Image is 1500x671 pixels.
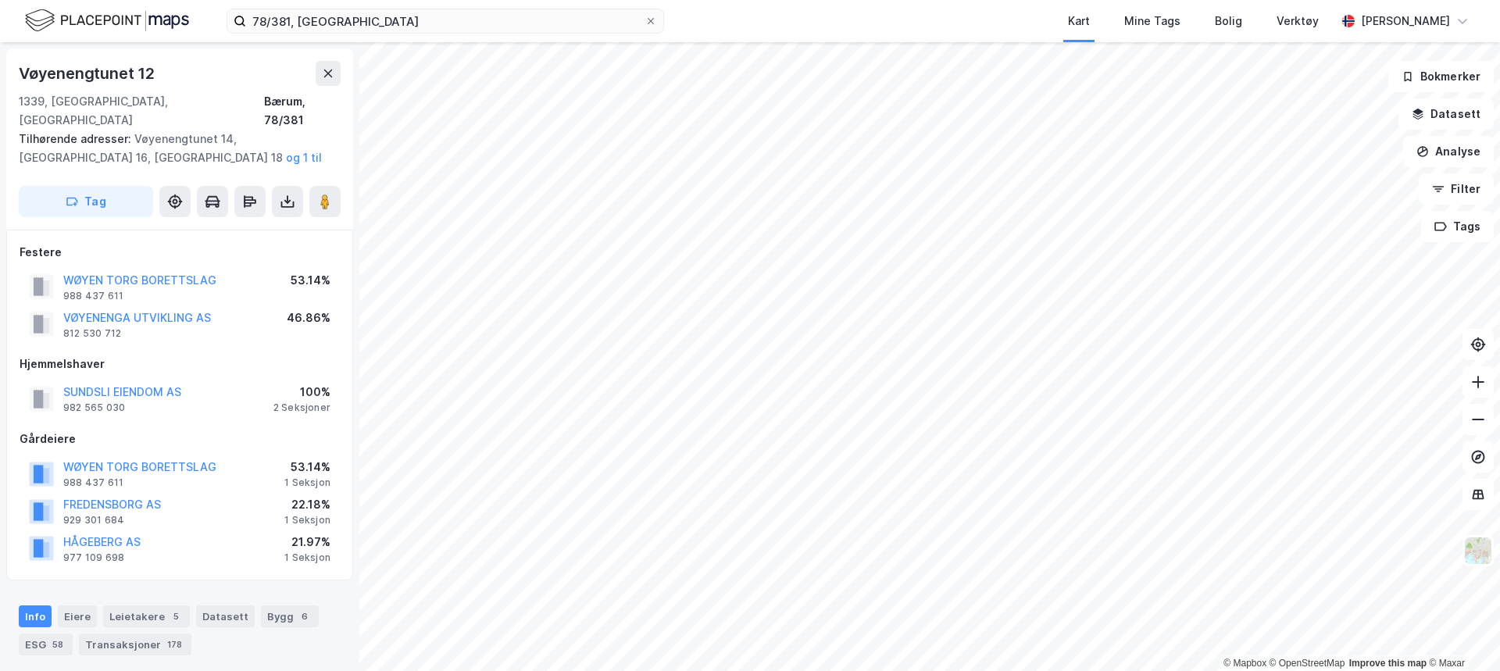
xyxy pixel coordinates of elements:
div: 6 [297,609,312,624]
div: Gårdeiere [20,430,340,448]
div: 988 437 611 [63,290,123,302]
button: Datasett [1398,98,1494,130]
div: 100% [273,383,330,402]
div: Mine Tags [1124,12,1180,30]
span: Tilhørende adresser: [19,132,134,145]
button: Tag [19,186,153,217]
div: 982 565 030 [63,402,125,414]
div: 5 [168,609,184,624]
div: 812 530 712 [63,327,121,340]
div: 1 Seksjon [284,551,330,564]
button: Bokmerker [1388,61,1494,92]
div: Vøyenengtunet 12 [19,61,158,86]
div: 178 [164,637,185,652]
div: 1 Seksjon [284,514,330,526]
div: Eiere [58,605,97,627]
div: [PERSON_NAME] [1361,12,1450,30]
div: Bygg [261,605,319,627]
div: 46.86% [287,309,330,327]
div: 21.97% [284,533,330,551]
img: logo.f888ab2527a4732fd821a326f86c7f29.svg [25,7,189,34]
div: 22.18% [284,495,330,514]
input: Søk på adresse, matrikkel, gårdeiere, leietakere eller personer [246,9,645,33]
div: Festere [20,243,340,262]
button: Analyse [1403,136,1494,167]
div: 58 [49,637,66,652]
div: 1 Seksjon [284,476,330,489]
div: 53.14% [291,271,330,290]
div: 929 301 684 [63,514,124,526]
button: Filter [1419,173,1494,205]
div: Bærum, 78/381 [264,92,341,130]
div: 53.14% [284,458,330,476]
div: Bolig [1215,12,1242,30]
div: 2 Seksjoner [273,402,330,414]
div: 1339, [GEOGRAPHIC_DATA], [GEOGRAPHIC_DATA] [19,92,264,130]
div: Kart [1068,12,1090,30]
div: 977 109 698 [63,551,124,564]
img: Z [1463,536,1493,566]
div: Datasett [196,605,255,627]
div: Leietakere [103,605,190,627]
div: Hjemmelshaver [20,355,340,373]
a: OpenStreetMap [1270,658,1345,669]
div: Vøyenengtunet 14, [GEOGRAPHIC_DATA] 16, [GEOGRAPHIC_DATA] 18 [19,130,328,167]
div: ESG [19,634,73,655]
div: Transaksjoner [79,634,191,655]
div: Info [19,605,52,627]
button: Tags [1421,211,1494,242]
div: 988 437 611 [63,476,123,489]
div: Verktøy [1277,12,1319,30]
a: Mapbox [1223,658,1266,669]
a: Improve this map [1349,658,1427,669]
iframe: Chat Widget [1422,596,1500,671]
